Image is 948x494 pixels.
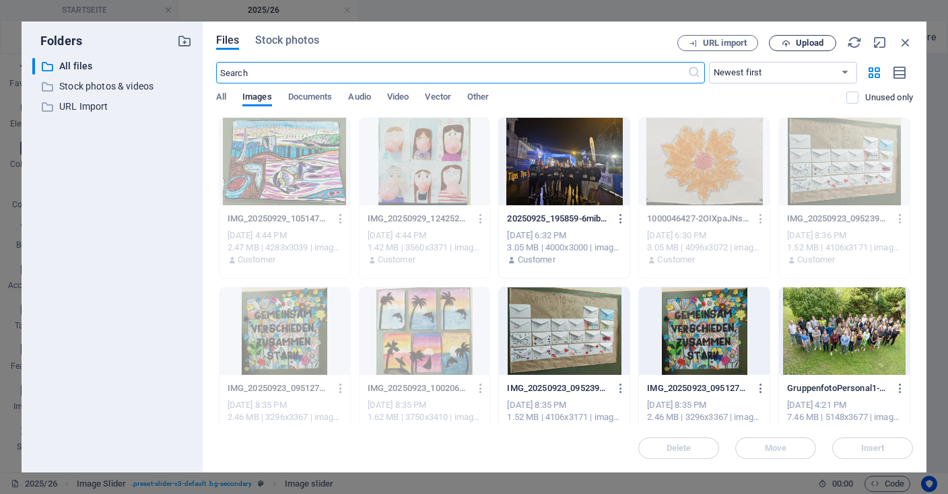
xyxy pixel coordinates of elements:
div: 2.46 MB | 3296x3367 | image/jpeg [228,411,342,423]
p: Stock photos & videos [59,79,167,94]
p: Customer [657,254,695,266]
p: Folders [32,32,82,50]
div: 1.42 MB | 3560x3371 | image/jpeg [368,242,482,254]
i: Minimize [873,35,887,50]
p: GruppenfotoPersonal1-CIRfiqneOLuInasyciUUxQ.jpg [787,382,889,394]
div: 2.47 MB | 4283x3039 | image/jpeg [228,242,342,254]
div: [DATE] 6:32 PM [507,230,621,242]
p: Customer [238,423,275,435]
div: This file has already been selected or is not supported by this element [779,118,910,205]
span: Images [242,89,272,108]
i: Create new folder [177,34,192,48]
i: Close [898,35,913,50]
div: This file has already been selected or is not supported by this element [360,118,490,205]
div: [DATE] 8:35 PM [228,399,342,411]
div: 7.46 MB | 5148x3677 | image/jpeg [787,411,902,423]
p: Customer [657,423,695,435]
p: IMG_20250923_100206902-Ri1LODb04jZXyv6gL6qjAg.jpg [368,382,469,394]
div: This file has already been selected or is not supported by this element [219,287,350,375]
span: Upload [796,39,823,47]
span: Video [387,89,409,108]
p: Customer [518,254,555,266]
p: IMG_20250923_095239691-PwiGSy1CiY0iHS_DJdOKrQ.jpg [507,382,609,394]
p: IMG_20250923_095127546jlkjk-i37l5j6FmVb_NTbCffIaPA.jpg [647,382,749,394]
div: [DATE] 8:36 PM [787,230,902,242]
p: All files [59,59,167,74]
button: URL import [677,35,758,51]
div: 1.62 MB | 3750x3410 | image/jpeg [368,411,482,423]
span: Vector [425,89,451,108]
p: Customer [378,423,415,435]
div: This file has already been selected or is not supported by this element [360,287,490,375]
div: [DATE] 4:44 PM [228,230,342,242]
div: [DATE] 8:35 PM [507,399,621,411]
span: Files [216,32,240,48]
div: This file has already been selected or is not supported by this element [639,118,770,205]
div: 2.46 MB | 3296x3367 | image/jpeg [647,411,761,423]
span: All [216,89,226,108]
div: Stock photos & videos [32,78,192,95]
div: 1.52 MB | 4106x3171 | image/jpeg [787,242,902,254]
p: Customer [797,254,835,266]
i: Reload [847,35,862,50]
div: [DATE] 8:35 PM [647,399,761,411]
p: Customer [378,254,415,266]
p: Displays only files that are not in use on the website. Files added during this session can still... [865,92,913,104]
p: 20250925_195859-6mibPxWwrbDppgGz-Z7chQ.jpg [507,213,609,225]
p: Customer [518,423,555,435]
p: 1000046427-2OIXpaJNsVK7qf1VnMWUlg.jpg [647,213,749,225]
span: URL import [703,39,747,47]
span: Audio [348,89,370,108]
p: Customer [238,254,275,266]
div: [DATE] 4:44 PM [368,230,482,242]
div: [DATE] 6:30 PM [647,230,761,242]
p: URL Import [59,99,167,114]
div: 3.05 MB | 4096x3072 | image/jpeg [647,242,761,254]
input: Search [216,62,687,83]
div: URL Import [32,98,192,115]
p: Customer [797,423,835,435]
button: Upload [769,35,836,51]
div: [DATE] 4:21 PM [787,399,902,411]
div: ​ [32,58,35,75]
span: Stock photos [255,32,318,48]
p: IMG_20250923_095239691-wuTinvyv_iW6zz8Gv9jFQQ.jpg [787,213,889,225]
p: IMG_20250929_124252414-AsuQ7orl4m-kzBnA8ZWM1w.jpg [368,213,469,225]
span: Documents [288,89,333,108]
div: 3.05 MB | 4000x3000 | image/jpeg [507,242,621,254]
div: 1.52 MB | 4106x3171 | image/jpeg [507,411,621,423]
p: IMG_20250929_105147348-eG2qC7il2xiGRW9Q1QAYug.jpg [228,213,329,225]
div: [DATE] 8:35 PM [368,399,482,411]
span: Other [467,89,489,108]
p: IMG_20250923_095127546jlkjk-66nsPL9-4aOBiXiY8Uo6jQ.jpg [228,382,329,394]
